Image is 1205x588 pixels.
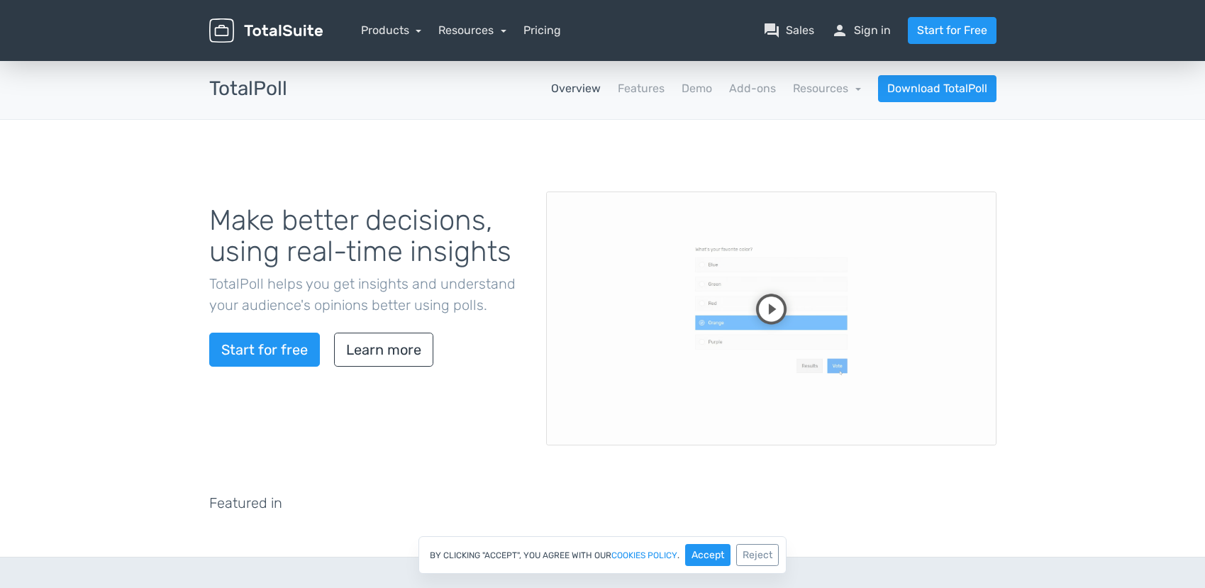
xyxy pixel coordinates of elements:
a: Pricing [523,22,561,39]
a: Resources [438,23,506,37]
div: By clicking "Accept", you agree with our . [418,536,787,574]
span: question_answer [763,22,780,39]
img: GDPR [209,401,235,427]
button: Accept [685,544,731,566]
a: Overview [551,80,601,97]
a: Resources [793,82,861,95]
a: Start for Free [908,17,996,44]
strong: CCPA [352,402,377,413]
strong: GDPR [246,402,271,413]
a: Demo [682,80,712,97]
a: Products [361,23,422,37]
h1: Make better decisions, using real-time insights [209,205,525,267]
a: question_answerSales [763,22,814,39]
span: person [831,22,848,39]
a: Download TotalPoll [878,75,996,102]
a: cookies policy [611,551,677,560]
a: Add-ons [729,80,776,97]
img: TotalSuite for WordPress [209,18,323,43]
a: personSign in [831,22,891,39]
a: Learn more [334,333,433,367]
small: Compliant [352,401,396,428]
a: Start for free [209,333,320,367]
p: TotalPoll helps you get insights and understand your audience's opinions better using polls. [209,273,525,316]
h3: TotalPoll [209,78,287,100]
small: Compliant [246,401,289,428]
a: Features [618,80,665,97]
button: Reject [736,544,779,566]
h5: Featured in [209,495,282,511]
img: CCPA [316,401,341,427]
